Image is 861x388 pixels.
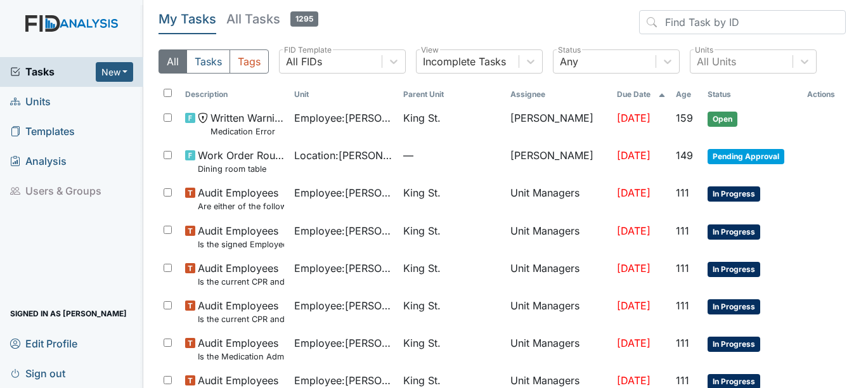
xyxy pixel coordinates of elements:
small: Medication Error [210,126,284,138]
h5: My Tasks [159,10,216,28]
td: Unit Managers [505,255,612,293]
input: Toggle All Rows Selected [164,89,172,97]
span: King St. [403,223,441,238]
span: Employee : [PERSON_NAME] [294,261,393,276]
span: In Progress [708,299,760,314]
span: 111 [676,374,689,387]
th: Toggle SortBy [671,84,702,105]
a: Tasks [10,64,96,79]
th: Toggle SortBy [289,84,398,105]
td: Unit Managers [505,330,612,368]
span: Audit Employees Is the current CPR and First Aid Training Certificate found in the file(2 years)? [198,298,284,325]
td: Unit Managers [505,218,612,255]
div: All Units [697,54,736,69]
span: Templates [10,122,75,141]
span: King St. [403,335,441,351]
span: Open [708,112,737,127]
th: Toggle SortBy [398,84,505,105]
th: Toggle SortBy [702,84,802,105]
div: Any [560,54,578,69]
small: Is the signed Employee Confidentiality Agreement in the file (HIPPA)? [198,238,284,250]
span: King St. [403,261,441,276]
small: Is the current CPR and First Aid Training Certificate found in the file(2 years)? [198,276,284,288]
span: Pending Approval [708,149,784,164]
span: In Progress [708,224,760,240]
span: [DATE] [617,374,651,387]
span: In Progress [708,337,760,352]
span: King St. [403,298,441,313]
span: [DATE] [617,337,651,349]
th: Actions [802,84,846,105]
span: [DATE] [617,224,651,237]
th: Toggle SortBy [612,84,671,105]
div: Incomplete Tasks [423,54,506,69]
div: Type filter [159,49,269,74]
td: Unit Managers [505,293,612,330]
td: [PERSON_NAME] [505,143,612,180]
small: Is the current CPR and First Aid Training Certificate found in the file(2 years)? [198,313,284,325]
span: Employee : [PERSON_NAME] [294,223,393,238]
button: Tasks [186,49,230,74]
span: Audit Employees Is the signed Employee Confidentiality Agreement in the file (HIPPA)? [198,223,284,250]
span: [DATE] [617,112,651,124]
span: 111 [676,337,689,349]
span: 111 [676,186,689,199]
button: All [159,49,187,74]
span: 159 [676,112,693,124]
span: Location : [PERSON_NAME] [294,148,393,163]
span: Edit Profile [10,333,77,353]
td: [PERSON_NAME] [505,105,612,143]
small: Dining room table [198,163,284,175]
small: Are either of the following in the file? "Consumer Report Release Forms" and the "MVR Disclosure ... [198,200,284,212]
span: [DATE] [617,299,651,312]
th: Assignee [505,84,612,105]
span: In Progress [708,262,760,277]
span: Work Order Routine Dining room table [198,148,284,175]
span: Audit Employees Is the current CPR and First Aid Training Certificate found in the file(2 years)? [198,261,284,288]
span: In Progress [708,186,760,202]
span: Written Warning Medication Error [210,110,284,138]
span: King St. [403,185,441,200]
span: Employee : [PERSON_NAME] [294,185,393,200]
span: — [403,148,500,163]
span: Sign out [10,363,65,383]
span: [DATE] [617,186,651,199]
span: [DATE] [617,262,651,275]
span: Employee : [PERSON_NAME], Uniququa [294,373,393,388]
small: Is the Medication Administration certificate found in the file? [198,351,284,363]
span: King St. [403,110,441,126]
td: Unit Managers [505,180,612,217]
button: New [96,62,134,82]
span: 111 [676,299,689,312]
div: All FIDs [286,54,322,69]
button: Tags [230,49,269,74]
span: Employee : [PERSON_NAME] [294,110,393,126]
span: Employee : [PERSON_NAME], Uniququa [294,335,393,351]
span: Analysis [10,152,67,171]
th: Toggle SortBy [180,84,289,105]
span: [DATE] [617,149,651,162]
span: Audit Employees Are either of the following in the file? "Consumer Report Release Forms" and the ... [198,185,284,212]
span: Audit Employees Is the Medication Administration certificate found in the file? [198,335,284,363]
span: 111 [676,262,689,275]
input: Find Task by ID [639,10,846,34]
span: King St. [403,373,441,388]
span: Employee : [PERSON_NAME], Uniququa [294,298,393,313]
h5: All Tasks [226,10,318,28]
span: Signed in as [PERSON_NAME] [10,304,127,323]
span: Units [10,92,51,112]
span: 149 [676,149,693,162]
span: 111 [676,224,689,237]
span: 1295 [290,11,318,27]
